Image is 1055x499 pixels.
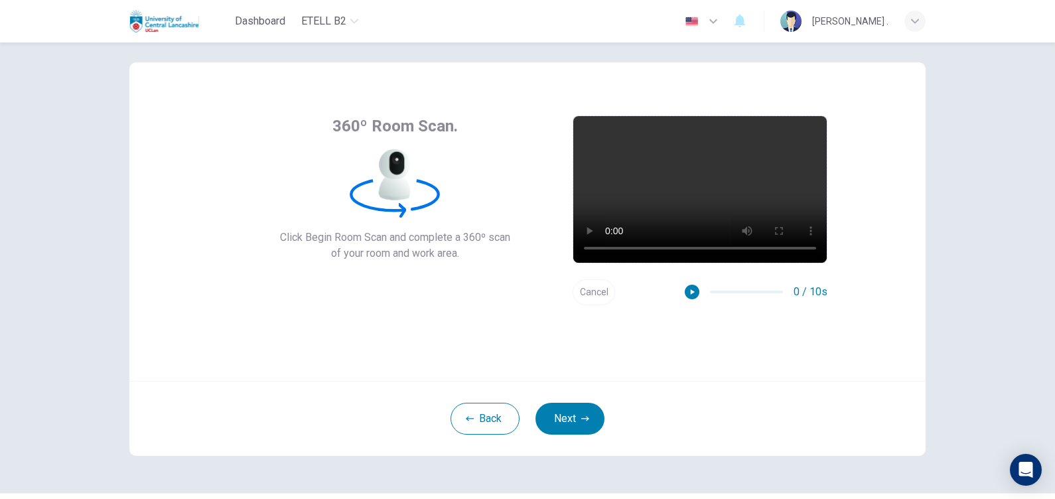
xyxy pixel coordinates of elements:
span: Click Begin Room Scan and complete a 360º scan [280,230,510,246]
a: Uclan logo [129,8,230,35]
button: Next [535,403,604,435]
img: en [683,17,700,27]
img: Profile picture [780,11,802,32]
span: 360º Room Scan. [332,115,458,137]
span: of your room and work area. [280,246,510,261]
span: 0 / 10s [794,284,827,300]
button: Back [451,403,520,435]
span: Dashboard [235,13,285,29]
button: Cancel [573,279,615,305]
button: Dashboard [230,9,291,33]
button: eTELL B2 [296,9,364,33]
div: Open Intercom Messenger [1010,454,1042,486]
div: [PERSON_NAME] . [812,13,888,29]
img: Uclan logo [129,8,199,35]
span: eTELL B2 [301,13,346,29]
